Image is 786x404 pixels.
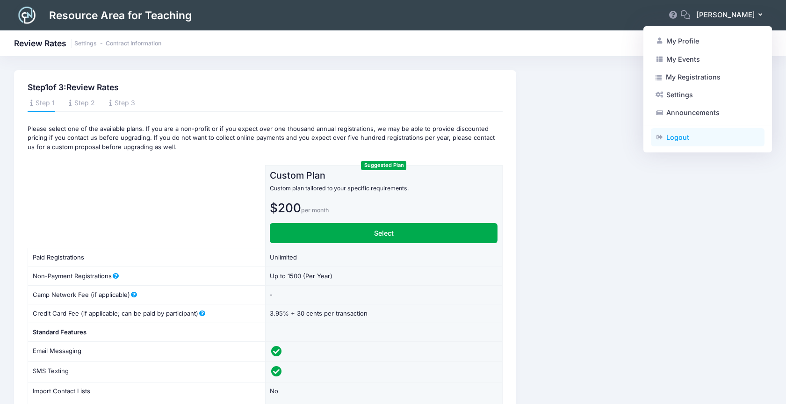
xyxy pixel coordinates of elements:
[28,124,503,159] p: Please select one of the available plans. If you are a non-profit or if you expect over one thous...
[67,95,95,112] a: Step 2
[696,10,755,20] span: [PERSON_NAME]
[28,95,54,112] a: Step 1
[106,40,161,47] a: Contract Information
[265,267,502,286] td: Up to 1500 (Per Year)
[690,5,772,26] button: [PERSON_NAME]
[265,304,502,323] td: 3.95% + 30 cents per transaction
[270,199,498,217] p: $200
[270,170,498,181] h2: Custom Plan
[74,40,97,47] a: Settings
[265,248,502,267] td: Unlimited
[14,2,40,28] img: Logo
[45,82,48,92] span: 1
[28,82,503,92] h3: Step of 3:
[651,129,764,146] a: Logout
[301,207,329,214] span: per month
[28,267,265,286] td: Non-Payment Registrations
[49,2,192,28] h1: Resource Area for Teaching
[270,223,498,243] label: Select
[361,161,406,170] span: Suggested Plan
[651,50,764,68] a: My Events
[28,248,265,267] td: Paid Registrations
[28,382,265,401] td: Import Contact Lists
[14,38,161,48] h1: Review Rates
[28,286,265,304] td: Camp Network Fee (if applicable)
[651,32,764,50] a: My Profile
[28,304,265,323] td: Credit Card Fee (if applicable; can be paid by participant)
[651,68,764,86] a: My Registrations
[66,82,119,92] span: Review Rates
[651,104,764,122] a: Announcements
[33,328,87,336] strong: Standard Features
[270,387,502,396] div: No
[28,362,265,382] td: SMS Texting
[270,184,498,193] p: Custom plan tailored to your specific requirements.
[265,286,502,304] td: -
[651,86,764,104] a: Settings
[107,95,135,112] a: Step 3
[28,342,265,362] td: Email Messaging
